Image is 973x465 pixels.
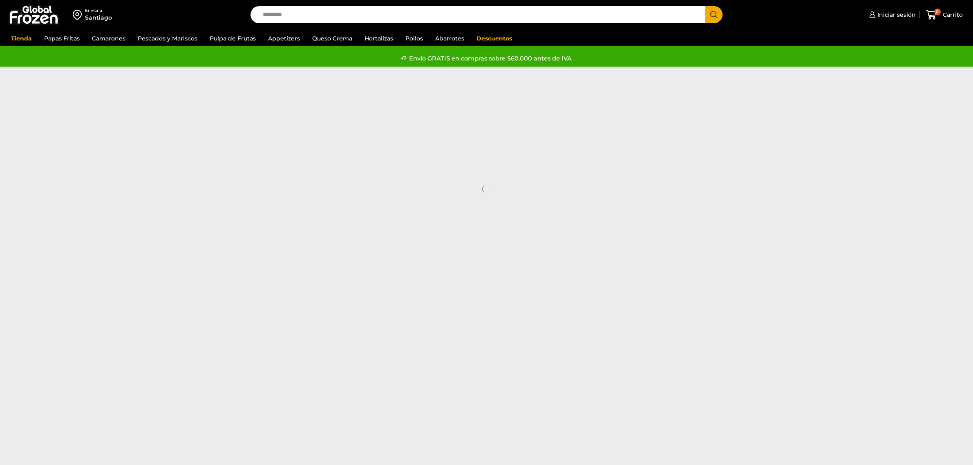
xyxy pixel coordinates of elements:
img: address-field-icon.svg [73,8,85,22]
a: Iniciar sesión [867,7,916,23]
a: Tienda [7,31,36,46]
a: 0 Carrito [924,5,965,25]
div: Enviar a [85,8,112,13]
a: Camarones [88,31,130,46]
span: Iniciar sesión [875,11,916,19]
span: Carrito [941,11,963,19]
div: Santiago [85,13,112,22]
a: Papas Fritas [40,31,84,46]
a: Appetizers [264,31,304,46]
button: Search button [705,6,722,23]
a: Pollos [401,31,427,46]
span: 0 [934,9,941,15]
a: Pulpa de Frutas [206,31,260,46]
a: Pescados y Mariscos [134,31,201,46]
a: Abarrotes [431,31,468,46]
a: Descuentos [472,31,516,46]
a: Queso Crema [308,31,356,46]
a: Hortalizas [360,31,397,46]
